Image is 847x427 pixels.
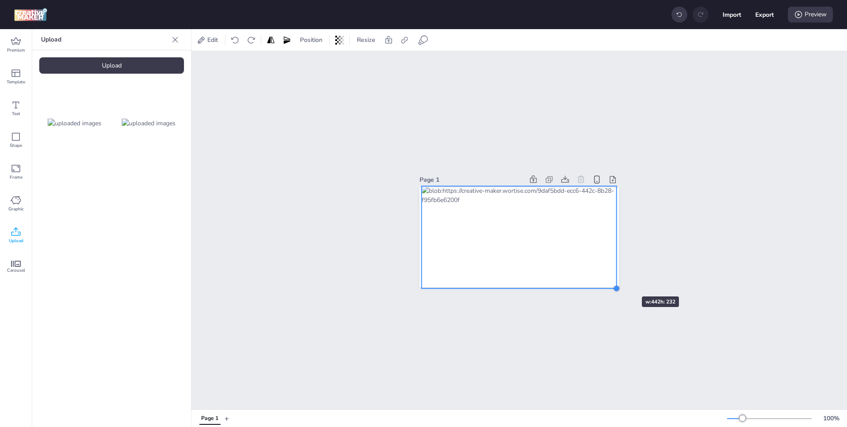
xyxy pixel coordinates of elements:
span: Graphic [8,206,24,213]
div: Page 1 [420,175,524,184]
span: Premium [7,47,25,54]
span: Resize [355,35,377,45]
span: Carousel [7,267,25,274]
button: + [225,411,229,426]
span: Text [12,110,20,117]
span: Template [7,79,25,86]
span: Shape [10,142,22,149]
span: Position [298,35,324,45]
span: Edit [206,35,220,45]
p: Upload [41,29,168,50]
span: Upload [9,237,23,244]
img: logo Creative Maker [14,8,47,21]
div: Upload [39,57,184,74]
img: uploaded images [48,119,101,128]
div: Tabs [195,411,225,426]
div: Page 1 [201,415,218,423]
div: w: 442 h: 232 [642,296,679,307]
button: Export [755,5,774,24]
div: Preview [788,7,833,22]
div: 100 % [821,414,842,423]
span: Frame [10,174,22,181]
button: Import [723,5,741,24]
img: uploaded images [122,119,176,128]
